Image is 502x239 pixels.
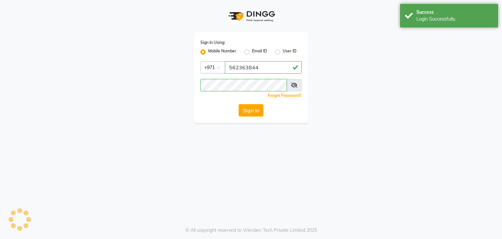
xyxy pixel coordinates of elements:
label: Sign In Using: [200,40,225,46]
img: logo1.svg [225,7,277,26]
a: Forgot Password? [268,93,302,98]
label: User ID [283,48,296,56]
div: Login Successfully. [416,16,493,23]
input: Username [200,79,287,91]
label: Email ID [252,48,267,56]
button: Sign In [239,104,263,117]
label: Mobile Number [208,48,236,56]
input: Username [225,61,302,74]
div: Success [416,9,493,16]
